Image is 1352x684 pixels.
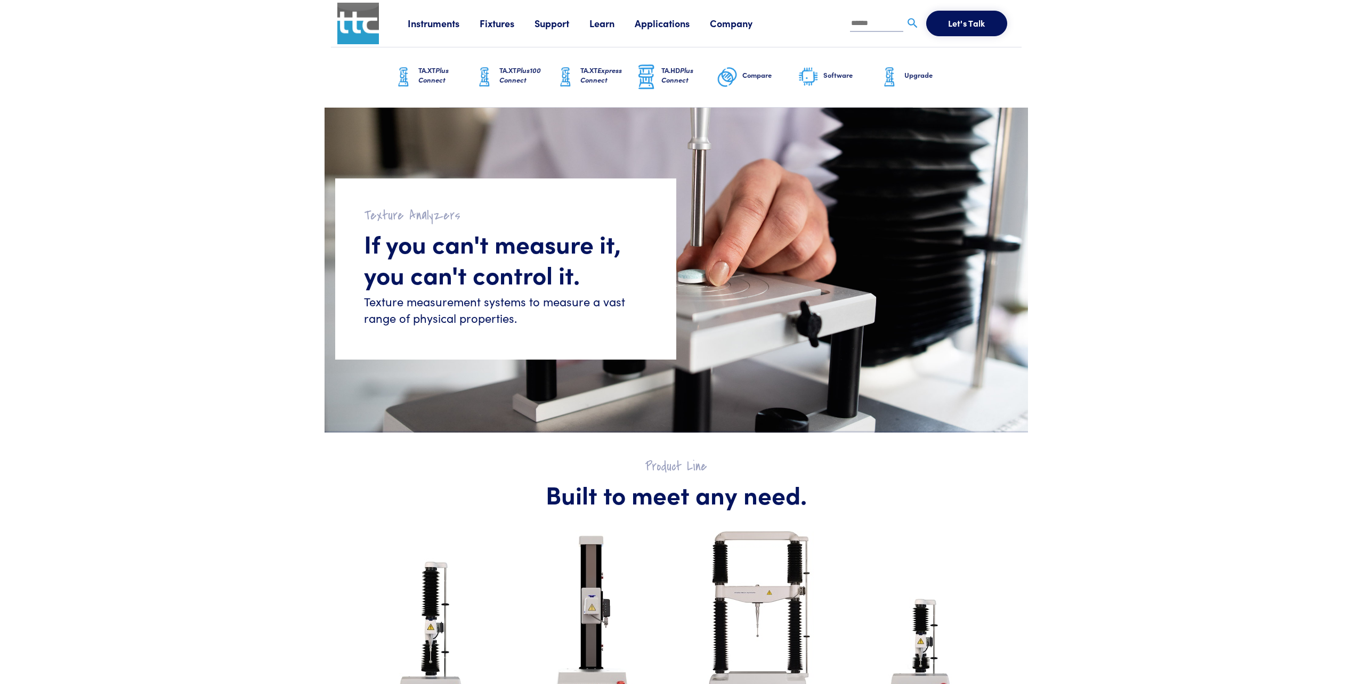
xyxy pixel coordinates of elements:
[904,70,960,80] h6: Upgrade
[580,66,636,85] h6: TA.XT
[589,17,635,30] a: Learn
[798,66,819,88] img: software-graphic.png
[635,17,710,30] a: Applications
[661,66,717,85] h6: TA.HD
[364,228,647,289] h1: If you can't measure it, you can't control it.
[555,47,636,107] a: TA.XTExpress Connect
[337,3,379,44] img: ttc_logo_1x1_v1.0.png
[580,65,622,85] span: Express Connect
[879,47,960,107] a: Upgrade
[661,65,693,85] span: Plus Connect
[480,17,535,30] a: Fixtures
[357,479,996,510] h1: Built to meet any need.
[357,458,996,475] h2: Product Line
[474,47,555,107] a: TA.XTPlus100 Connect
[555,64,576,91] img: ta-xt-graphic.png
[710,17,773,30] a: Company
[823,70,879,80] h6: Software
[418,65,449,85] span: Plus Connect
[364,207,647,224] h2: Texture Analyzers
[499,66,555,85] h6: TA.XT
[798,47,879,107] a: Software
[499,65,541,85] span: Plus100 Connect
[408,17,480,30] a: Instruments
[636,47,717,107] a: TA.HDPlus Connect
[879,64,900,91] img: ta-xt-graphic.png
[717,64,738,91] img: compare-graphic.png
[535,17,589,30] a: Support
[636,63,657,91] img: ta-hd-graphic.png
[393,47,474,107] a: TA.XTPlus Connect
[926,11,1007,36] button: Let's Talk
[418,66,474,85] h6: TA.XT
[364,294,647,327] h6: Texture measurement systems to measure a vast range of physical properties.
[474,64,495,91] img: ta-xt-graphic.png
[742,70,798,80] h6: Compare
[393,64,414,91] img: ta-xt-graphic.png
[717,47,798,107] a: Compare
